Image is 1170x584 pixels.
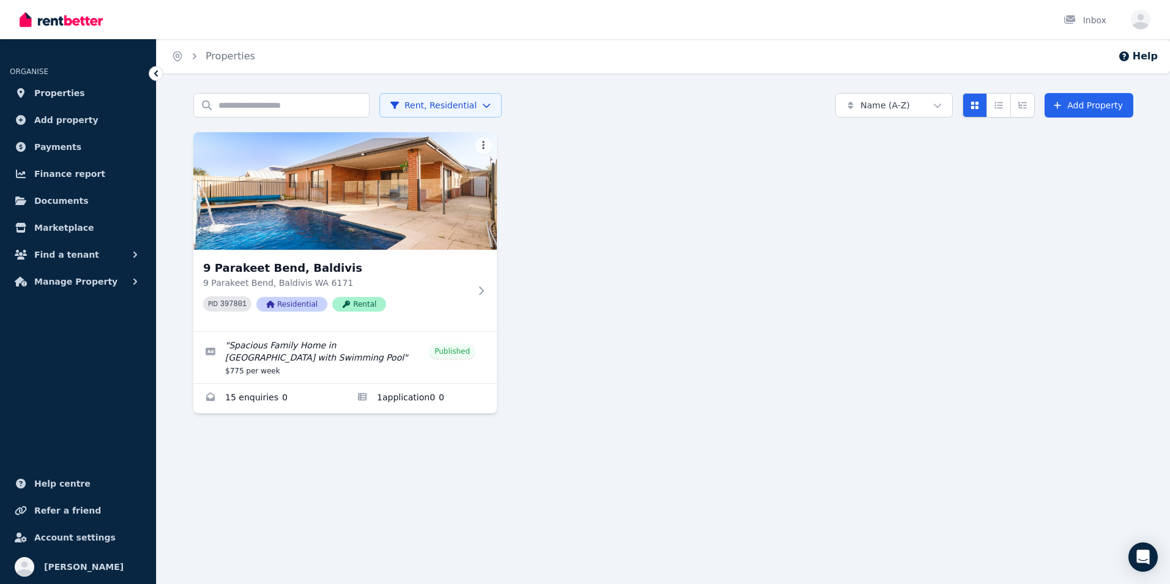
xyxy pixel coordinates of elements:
[345,384,497,413] a: Applications for 9 Parakeet Bend, Baldivis
[34,86,85,100] span: Properties
[10,108,146,132] a: Add property
[208,301,218,307] small: PID
[1045,93,1133,118] a: Add Property
[10,162,146,186] a: Finance report
[193,132,497,331] a: 9 Parakeet Bend, Baldivis9 Parakeet Bend, Baldivis9 Parakeet Bend, Baldivis WA 6171PID 397801Resi...
[34,113,99,127] span: Add property
[220,300,247,309] code: 397801
[34,274,117,289] span: Manage Property
[986,93,1011,118] button: Compact list view
[10,498,146,523] a: Refer a friend
[34,193,89,208] span: Documents
[10,135,146,159] a: Payments
[10,215,146,240] a: Marketplace
[10,81,146,105] a: Properties
[34,140,81,154] span: Payments
[10,242,146,267] button: Find a tenant
[10,67,48,76] span: ORGANISE
[379,93,502,118] button: Rent, Residential
[34,247,99,262] span: Find a tenant
[206,50,255,62] a: Properties
[10,471,146,496] a: Help centre
[1064,14,1106,26] div: Inbox
[332,297,386,312] span: Rental
[963,93,1035,118] div: View options
[193,384,345,413] a: Enquiries for 9 Parakeet Bend, Baldivis
[20,10,103,29] img: RentBetter
[10,189,146,213] a: Documents
[44,560,124,574] span: [PERSON_NAME]
[157,39,270,73] nav: Breadcrumb
[10,525,146,550] a: Account settings
[34,220,94,235] span: Marketplace
[203,260,470,277] h3: 9 Parakeet Bend, Baldivis
[390,99,477,111] span: Rent, Residential
[34,503,101,518] span: Refer a friend
[256,297,327,312] span: Residential
[203,277,470,289] p: 9 Parakeet Bend, Baldivis WA 6171
[34,167,105,181] span: Finance report
[193,132,497,250] img: 9 Parakeet Bend, Baldivis
[1118,49,1158,64] button: Help
[34,476,91,491] span: Help centre
[1128,542,1158,572] div: Open Intercom Messenger
[10,269,146,294] button: Manage Property
[193,332,497,383] a: Edit listing: Spacious Family Home in Baldivis with Swimming Pool
[1010,93,1035,118] button: Expanded list view
[475,137,492,154] button: More options
[34,530,116,545] span: Account settings
[835,93,953,118] button: Name (A-Z)
[963,93,987,118] button: Card view
[860,99,910,111] span: Name (A-Z)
